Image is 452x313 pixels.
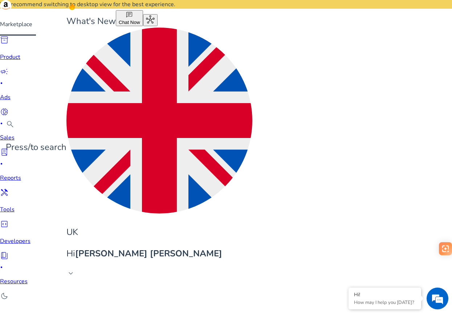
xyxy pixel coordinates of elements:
[66,269,75,278] span: keyboard_arrow_down
[143,14,158,26] button: hub
[116,10,143,26] button: chatChat Now
[146,15,155,24] span: hub
[66,15,116,27] span: What's New
[6,141,66,154] p: Press to search
[66,226,252,239] p: UK
[119,20,140,25] span: Chat Now
[354,299,416,306] p: How may I help you today?
[126,11,133,19] span: chat
[354,291,416,298] div: Hi!
[66,247,252,260] p: Hi
[66,28,252,214] img: uk.svg
[75,248,222,259] b: [PERSON_NAME] [PERSON_NAME]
